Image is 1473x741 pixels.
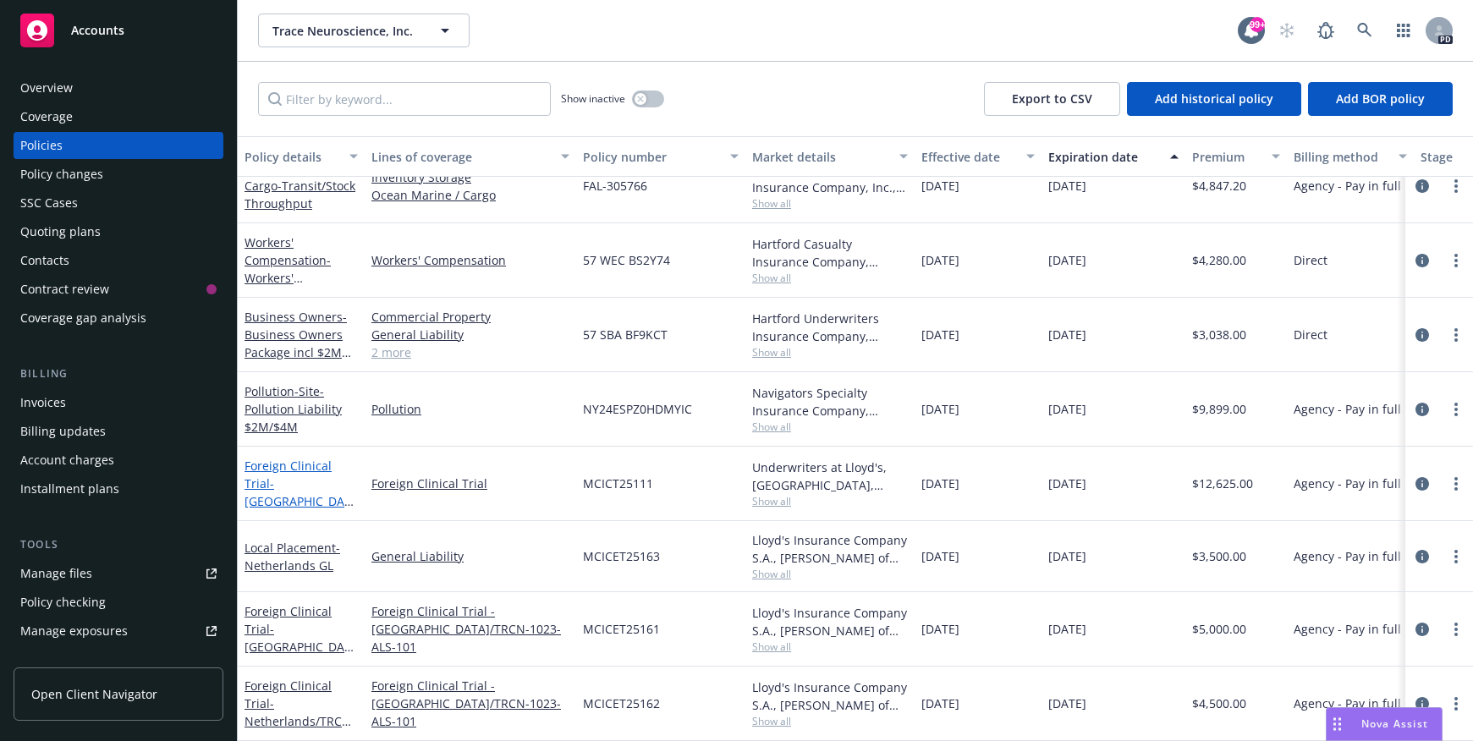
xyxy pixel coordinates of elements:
[20,161,103,188] div: Policy changes
[1155,91,1273,107] span: Add historical policy
[20,218,101,245] div: Quoting plans
[1048,148,1160,166] div: Expiration date
[245,540,340,574] span: - Netherlands GL
[245,540,340,574] a: Local Placement
[1387,14,1421,47] a: Switch app
[745,136,915,177] button: Market details
[245,383,342,435] span: - Site-Pollution Liability $2M/$4M
[1048,251,1086,269] span: [DATE]
[752,345,908,360] span: Show all
[20,276,109,303] div: Contract review
[1294,148,1388,166] div: Billing method
[371,308,569,326] a: Commercial Property
[14,418,223,445] a: Billing updates
[272,22,419,40] span: Trace Neuroscience, Inc.
[583,177,647,195] span: FAL-305766
[1042,136,1185,177] button: Expiration date
[752,235,908,271] div: Hartford Casualty Insurance Company, Hartford Insurance Group
[752,531,908,567] div: Lloyd's Insurance Company S.A., [PERSON_NAME] of London, Clinical Trials Insurance Services Limit...
[915,136,1042,177] button: Effective date
[14,365,223,382] div: Billing
[752,271,908,285] span: Show all
[1446,176,1466,196] a: more
[14,646,223,673] a: Manage certificates
[752,161,908,196] div: [PERSON_NAME] America Insurance Company, Inc., [PERSON_NAME] Group, [PERSON_NAME] Cargo
[1412,546,1432,567] a: circleInformation
[576,136,745,177] button: Policy number
[371,326,569,343] a: General Liability
[984,82,1120,116] button: Export to CSV
[371,547,569,565] a: General Liability
[1412,399,1432,420] a: circleInformation
[1294,694,1401,712] span: Agency - Pay in full
[258,82,551,116] input: Filter by keyword...
[371,148,551,166] div: Lines of coverage
[20,475,119,502] div: Installment plans
[14,103,223,130] a: Coverage
[14,132,223,159] a: Policies
[245,148,339,166] div: Policy details
[20,389,66,416] div: Invoices
[14,247,223,274] a: Contacts
[1446,694,1466,714] a: more
[20,447,114,474] div: Account charges
[245,309,347,378] a: Business Owners
[20,132,63,159] div: Policies
[583,620,660,638] span: MCICET25161
[1048,694,1086,712] span: [DATE]
[1192,475,1253,492] span: $12,625.00
[371,251,569,269] a: Workers' Compensation
[1192,251,1246,269] span: $4,280.00
[365,136,576,177] button: Lines of coverage
[20,305,146,332] div: Coverage gap analysis
[1048,547,1086,565] span: [DATE]
[371,602,569,656] a: Foreign Clinical Trial - [GEOGRAPHIC_DATA]/TRCN-1023-ALS-101
[1446,619,1466,639] a: more
[752,567,908,581] span: Show all
[1294,547,1401,565] span: Agency - Pay in full
[1048,400,1086,418] span: [DATE]
[14,7,223,54] a: Accounts
[583,694,660,712] span: MCICET25162
[583,148,720,166] div: Policy number
[1412,176,1432,196] a: circleInformation
[14,276,223,303] a: Contract review
[1012,91,1092,107] span: Export to CSV
[14,305,223,332] a: Coverage gap analysis
[583,326,668,343] span: 57 SBA BF9KCT
[583,400,692,418] span: NY24ESPZ0HDMYIC
[20,589,106,616] div: Policy checking
[14,560,223,587] a: Manage files
[1348,14,1382,47] a: Search
[20,646,131,673] div: Manage certificates
[1294,620,1401,638] span: Agency - Pay in full
[921,620,959,638] span: [DATE]
[1192,177,1246,195] span: $4,847.20
[1412,619,1432,639] a: circleInformation
[14,617,223,645] span: Manage exposures
[14,161,223,188] a: Policy changes
[1421,148,1473,166] div: Stage
[1446,250,1466,271] a: more
[371,400,569,418] a: Pollution
[752,604,908,639] div: Lloyd's Insurance Company S.A., [PERSON_NAME] of London, Clinical Trials Insurance Services Limit...
[14,536,223,553] div: Tools
[20,74,73,102] div: Overview
[20,418,106,445] div: Billing updates
[752,678,908,714] div: Lloyd's Insurance Company S.A., [PERSON_NAME] of London, Clinical Trials Insurance Services Limit...
[20,189,78,217] div: SSC Cases
[1336,91,1425,107] span: Add BOR policy
[1446,474,1466,494] a: more
[921,251,959,269] span: [DATE]
[1294,177,1401,195] span: Agency - Pay in full
[1287,136,1414,177] button: Billing method
[1361,716,1428,731] span: Nova Assist
[1412,250,1432,271] a: circleInformation
[583,251,670,269] span: 57 WEC BS2Y74
[14,189,223,217] a: SSC Cases
[1446,325,1466,345] a: more
[921,475,959,492] span: [DATE]
[1294,400,1401,418] span: Agency - Pay in full
[20,247,69,274] div: Contacts
[245,603,352,690] a: Foreign Clinical Trial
